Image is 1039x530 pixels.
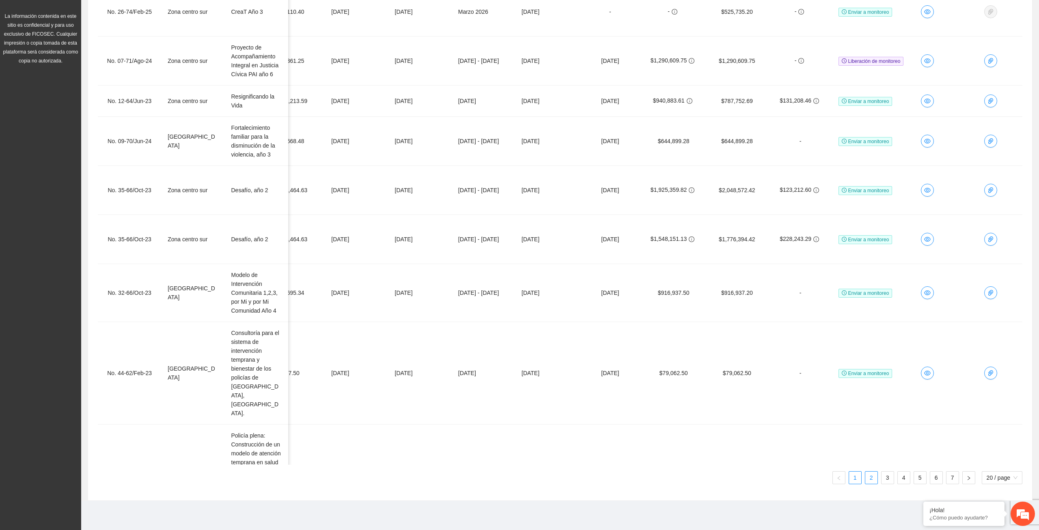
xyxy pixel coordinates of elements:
[842,371,847,376] span: clock-circle
[921,187,933,193] span: eye
[929,515,998,521] p: ¿Cómo puedo ayudarte?
[921,9,933,15] span: eye
[452,322,515,425] td: [DATE]
[839,8,892,17] span: Enviar a monitoreo
[921,54,934,67] button: eye
[796,7,806,17] button: info-circle
[388,86,452,117] td: [DATE]
[769,36,832,86] td: -
[98,117,161,166] td: No. 09-70/Jun-24
[687,234,696,244] button: info-circle
[832,471,845,484] button: left
[98,166,161,215] td: No. 35-66/Oct-23
[42,41,136,52] div: Chatee con nosotros ahora
[985,370,997,376] span: paper-clip
[842,237,847,242] span: clock-circle
[388,117,452,166] td: [DATE]
[836,476,841,481] span: left
[261,86,325,117] td: $10,908,213.59
[3,13,78,64] span: La información contenida en este sitio es confidencial y para uso exclusivo de FICOSEC. Cualquier...
[898,472,910,484] a: 4
[914,471,927,484] li: 5
[929,507,998,513] div: ¡Hola!
[842,139,847,144] span: clock-circle
[325,117,388,166] td: [DATE]
[705,322,769,425] td: $79,062.50
[813,236,820,242] span: info-circle
[897,471,910,484] li: 4
[842,58,847,63] span: clock-circle
[987,472,1017,484] span: 20 / page
[98,264,161,322] td: No. 32-66/Oct-23
[452,425,515,527] td: [DATE] - [DATE]
[225,86,288,117] td: Resignificando la Vida
[914,472,926,484] a: 5
[930,472,942,484] a: 6
[984,135,997,148] button: paper-clip
[161,36,224,86] td: Zona centro sur
[865,471,878,484] li: 2
[47,108,112,190] span: Estamos en línea.
[985,98,997,104] span: paper-clip
[388,425,452,527] td: [DATE]
[839,97,892,106] span: Enviar a monitoreo
[849,472,861,484] a: 1
[839,137,892,146] span: Enviar a monitoreo
[921,290,933,296] span: eye
[388,36,452,86] td: [DATE]
[849,471,862,484] li: 1
[921,370,933,376] span: eye
[686,98,693,104] span: info-circle
[515,36,578,86] td: [DATE]
[921,138,933,144] span: eye
[388,166,452,215] td: [DATE]
[984,54,997,67] button: paper-clip
[839,289,892,298] span: Enviar a monitoreo
[962,471,975,484] button: right
[984,94,997,107] button: paper-clip
[705,166,769,215] td: $2,048,572.42
[921,58,933,64] span: eye
[921,5,934,18] button: eye
[982,471,1022,484] div: Page Size
[578,117,642,166] td: [DATE]
[705,264,769,322] td: $916,937.20
[985,187,997,193] span: paper-clip
[813,187,820,193] span: info-circle
[261,322,325,425] td: $748,037.50
[515,322,578,425] td: [DATE]
[769,117,832,166] td: -
[161,322,224,425] td: [GEOGRAPHIC_DATA]
[811,185,821,195] button: info-circle
[325,36,388,86] td: [DATE]
[578,36,642,86] td: [DATE]
[921,286,934,299] button: eye
[985,58,997,64] span: paper-clip
[642,36,705,86] td: $1,290,609.75
[687,185,696,195] button: info-circle
[261,264,325,322] td: $6,215,695.34
[515,166,578,215] td: [DATE]
[515,215,578,264] td: [DATE]
[642,215,705,264] td: $1,548,151.13
[798,58,805,64] span: info-circle
[688,236,695,242] span: info-circle
[839,57,903,66] span: Liberación de monitoreo
[921,94,934,107] button: eye
[325,264,388,322] td: [DATE]
[515,425,578,527] td: [DATE]
[261,425,325,527] td: $7,870,838.28
[98,215,161,264] td: No. 35-66/Oct-23
[811,96,821,106] button: info-circle
[642,86,705,117] td: $940,883.61
[842,9,847,14] span: clock-circle
[705,215,769,264] td: $1,776,394.42
[225,215,288,264] td: Desafío, año 2
[261,117,325,166] td: $2,583,668.48
[452,86,515,117] td: [DATE]
[98,86,161,117] td: No. 12-64/Jun-23
[882,472,894,484] a: 3
[261,215,325,264] td: $10,464,464.63
[515,264,578,322] td: [DATE]
[452,166,515,215] td: [DATE] - [DATE]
